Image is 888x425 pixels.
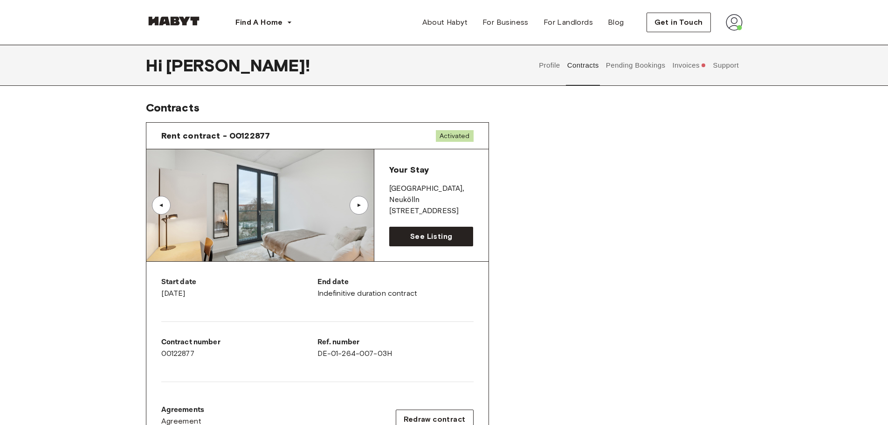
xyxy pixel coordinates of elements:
[161,404,205,416] p: Agreements
[161,277,317,288] p: Start date
[146,101,200,114] span: Contracts
[600,13,632,32] a: Blog
[726,14,743,31] img: avatar
[161,130,270,141] span: Rent contract - 00122877
[536,13,600,32] a: For Landlords
[404,414,466,425] span: Redraw contract
[389,227,474,246] a: See Listing
[146,149,374,261] img: Image of the room
[354,202,364,208] div: ▲
[422,17,468,28] span: About Habyt
[654,17,703,28] span: Get in Touch
[536,45,743,86] div: user profile tabs
[647,13,711,32] button: Get in Touch
[389,183,474,206] p: [GEOGRAPHIC_DATA] , Neukölln
[538,45,562,86] button: Profile
[712,45,740,86] button: Support
[157,202,166,208] div: ▲
[161,277,317,299] div: [DATE]
[389,165,429,175] span: Your Stay
[671,45,707,86] button: Invoices
[146,56,166,75] span: Hi
[436,130,473,142] span: Activated
[317,277,474,299] div: Indefinitive duration contract
[317,337,474,348] p: Ref. number
[228,13,300,32] button: Find A Home
[317,337,474,359] div: DE-01-264-007-03H
[608,17,624,28] span: Blog
[161,337,317,348] p: Contract number
[161,337,317,359] div: 00122877
[235,17,283,28] span: Find A Home
[146,16,202,26] img: Habyt
[475,13,536,32] a: For Business
[544,17,593,28] span: For Landlords
[410,231,452,242] span: See Listing
[566,45,600,86] button: Contracts
[317,277,474,288] p: End date
[482,17,529,28] span: For Business
[605,45,667,86] button: Pending Bookings
[415,13,475,32] a: About Habyt
[389,206,474,217] p: [STREET_ADDRESS]
[166,56,310,75] span: [PERSON_NAME] !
